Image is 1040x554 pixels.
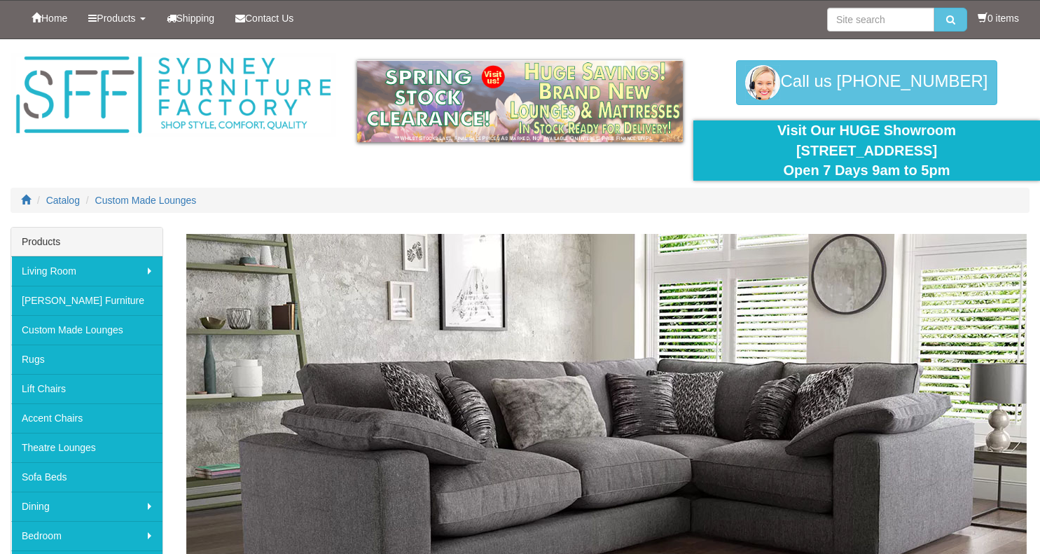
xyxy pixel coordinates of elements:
[11,228,162,256] div: Products
[357,60,683,142] img: spring-sale.gif
[978,11,1019,25] li: 0 items
[245,13,293,24] span: Contact Us
[78,1,155,36] a: Products
[156,1,226,36] a: Shipping
[11,53,336,137] img: Sydney Furniture Factory
[97,13,135,24] span: Products
[11,403,162,433] a: Accent Chairs
[11,433,162,462] a: Theatre Lounges
[11,521,162,550] a: Bedroom
[46,195,80,206] a: Catalog
[11,345,162,374] a: Rugs
[225,1,304,36] a: Contact Us
[827,8,934,32] input: Site search
[11,462,162,492] a: Sofa Beds
[176,13,215,24] span: Shipping
[704,120,1029,181] div: Visit Our HUGE Showroom [STREET_ADDRESS] Open 7 Days 9am to 5pm
[11,315,162,345] a: Custom Made Lounges
[11,286,162,315] a: [PERSON_NAME] Furniture
[21,1,78,36] a: Home
[11,492,162,521] a: Dining
[41,13,67,24] span: Home
[95,195,197,206] a: Custom Made Lounges
[11,374,162,403] a: Lift Chairs
[11,256,162,286] a: Living Room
